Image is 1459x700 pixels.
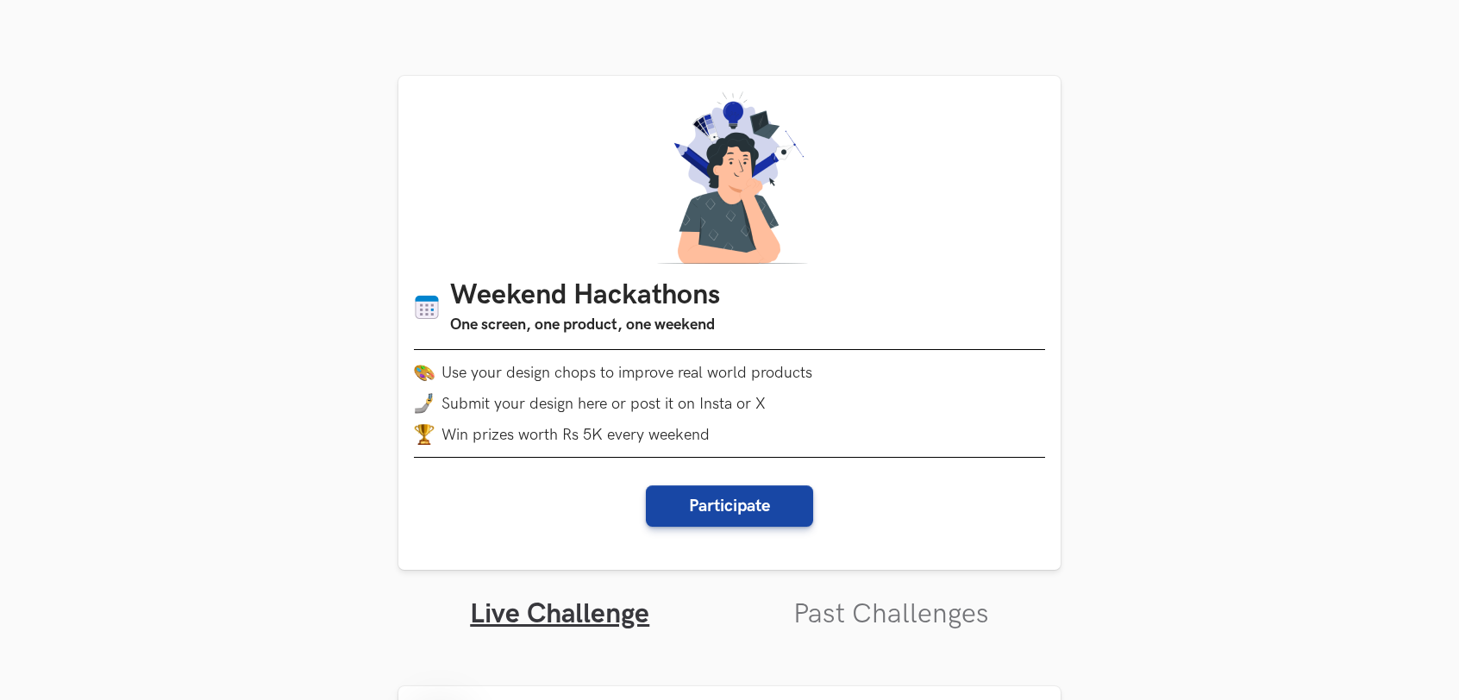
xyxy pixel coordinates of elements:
button: Participate [646,485,813,527]
img: trophy.png [414,424,435,445]
span: Submit your design here or post it on Insta or X [441,395,766,413]
ul: Tabs Interface [398,570,1061,631]
img: A designer thinking [647,91,812,264]
img: palette.png [414,362,435,383]
li: Use your design chops to improve real world products [414,362,1045,383]
a: Live Challenge [470,597,649,631]
h3: One screen, one product, one weekend [450,313,720,337]
a: Past Challenges [793,597,989,631]
img: mobile-in-hand.png [414,393,435,414]
img: Calendar icon [414,294,440,321]
h1: Weekend Hackathons [450,279,720,313]
li: Win prizes worth Rs 5K every weekend [414,424,1045,445]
